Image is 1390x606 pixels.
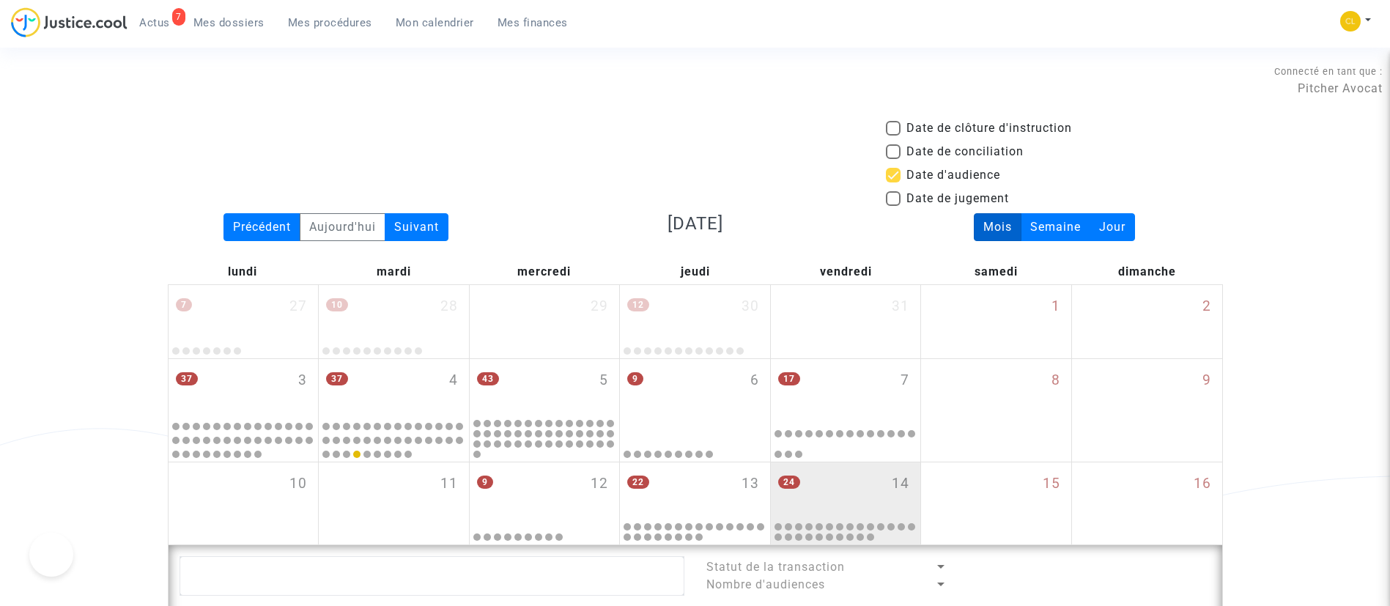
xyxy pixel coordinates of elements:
[620,259,771,284] div: jeudi
[527,213,864,234] h3: [DATE]
[289,296,307,317] span: 27
[1340,11,1361,32] img: 6fca9af68d76bfc0a5525c74dfee314f
[591,473,608,495] span: 12
[620,359,770,416] div: jeudi novembre 6, 9 events, click to expand
[319,359,469,416] div: mardi novembre 4, 37 events, click to expand
[1072,259,1223,284] div: dimanche
[771,462,921,520] div: vendredi novembre 14, 24 events, click to expand
[396,16,474,29] span: Mon calendrier
[921,285,1071,358] div: samedi novembre 1
[440,296,458,317] span: 28
[706,577,825,591] span: Nombre d'audiences
[906,119,1072,137] span: Date de clôture d'instruction
[892,296,909,317] span: 31
[470,359,620,416] div: mercredi novembre 5, 43 events, click to expand
[1051,296,1060,317] span: 1
[300,213,385,241] div: Aujourd'hui
[289,473,307,495] span: 10
[169,462,319,544] div: lundi novembre 10
[1202,296,1211,317] span: 2
[193,16,265,29] span: Mes dossiers
[384,12,486,34] a: Mon calendrier
[742,296,759,317] span: 30
[1072,359,1222,462] div: dimanche novembre 9
[901,370,909,391] span: 7
[298,370,307,391] span: 3
[276,12,384,34] a: Mes procédures
[1194,473,1211,495] span: 16
[469,259,620,284] div: mercredi
[319,462,469,544] div: mardi novembre 11
[627,298,649,311] span: 12
[477,372,499,385] span: 43
[620,462,770,520] div: jeudi novembre 13, 22 events, click to expand
[1043,473,1060,495] span: 15
[498,16,568,29] span: Mes finances
[1090,213,1135,241] div: Jour
[906,143,1024,160] span: Date de conciliation
[906,190,1009,207] span: Date de jugement
[771,359,921,416] div: vendredi novembre 7, 17 events, click to expand
[599,370,608,391] span: 5
[1274,66,1383,77] span: Connecté en tant que :
[974,213,1021,241] div: Mois
[449,370,458,391] span: 4
[288,16,372,29] span: Mes procédures
[176,298,192,311] span: 7
[326,372,348,385] span: 37
[11,7,127,37] img: jc-logo.svg
[318,259,469,284] div: mardi
[627,476,649,489] span: 22
[1072,462,1222,544] div: dimanche novembre 16
[706,560,845,574] span: Statut de la transaction
[591,296,608,317] span: 29
[921,462,1071,544] div: samedi novembre 15
[742,473,759,495] span: 13
[627,372,643,385] span: 9
[470,285,620,358] div: mercredi octobre 29
[172,8,185,26] div: 7
[486,12,580,34] a: Mes finances
[139,16,170,29] span: Actus
[1072,285,1222,358] div: dimanche novembre 2
[385,213,448,241] div: Suivant
[470,462,620,520] div: mercredi novembre 12, 9 events, click to expand
[921,359,1071,462] div: samedi novembre 8
[921,259,1072,284] div: samedi
[778,372,800,385] span: 17
[440,473,458,495] span: 11
[906,166,1000,184] span: Date d'audience
[176,372,198,385] span: 37
[127,12,182,34] a: 7Actus
[169,285,319,342] div: lundi octobre 27, 7 events, click to expand
[620,285,770,342] div: jeudi octobre 30, 12 events, click to expand
[168,259,319,284] div: lundi
[1021,213,1090,241] div: Semaine
[1051,370,1060,391] span: 8
[770,259,921,284] div: vendredi
[182,12,276,34] a: Mes dossiers
[778,476,800,489] span: 24
[29,533,73,577] iframe: Help Scout Beacon - Open
[319,285,469,342] div: mardi octobre 28, 10 events, click to expand
[326,298,348,311] span: 10
[477,476,493,489] span: 9
[169,359,319,416] div: lundi novembre 3, 37 events, click to expand
[892,473,909,495] span: 14
[223,213,300,241] div: Précédent
[1202,370,1211,391] span: 9
[750,370,759,391] span: 6
[771,285,921,358] div: vendredi octobre 31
